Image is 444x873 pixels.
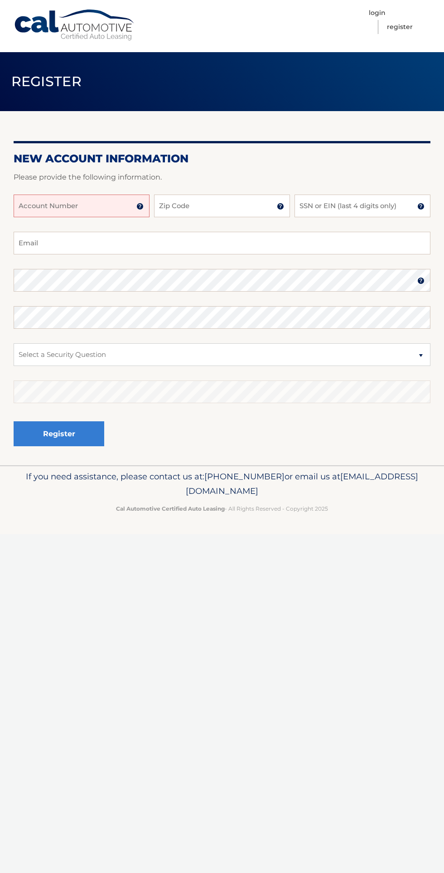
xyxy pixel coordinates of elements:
[14,152,430,166] h2: New Account Information
[116,505,225,512] strong: Cal Automotive Certified Auto Leasing
[417,277,425,284] img: tooltip.svg
[14,504,430,513] p: - All Rights Reserved - Copyright 2025
[277,203,284,210] img: tooltip.svg
[14,232,430,254] input: Email
[369,6,386,20] a: Login
[154,195,290,217] input: Zip Code
[136,203,144,210] img: tooltip.svg
[14,469,430,498] p: If you need assistance, please contact us at: or email us at
[14,171,430,184] p: Please provide the following information.
[387,20,413,34] a: Register
[11,73,82,90] span: Register
[14,9,136,41] a: Cal Automotive
[204,471,285,482] span: [PHONE_NUMBER]
[14,421,104,446] button: Register
[294,195,430,217] input: SSN or EIN (last 4 digits only)
[417,203,425,210] img: tooltip.svg
[186,471,418,496] span: [EMAIL_ADDRESS][DOMAIN_NAME]
[14,195,150,217] input: Account Number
